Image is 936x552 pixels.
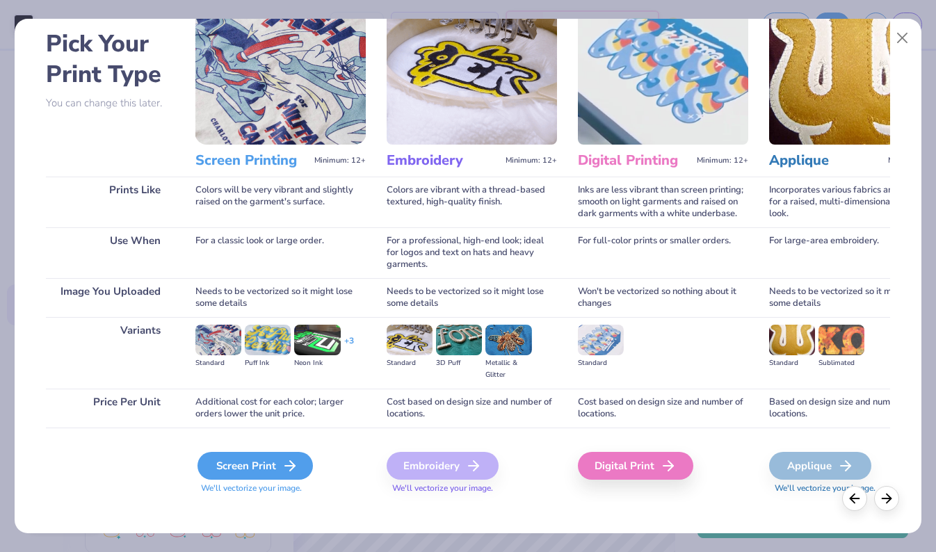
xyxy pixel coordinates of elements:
h3: Screen Printing [195,152,309,170]
h3: Digital Printing [578,152,691,170]
div: Image You Uploaded [46,278,175,317]
div: Metallic & Glitter [485,357,531,381]
div: Puff Ink [245,357,291,369]
p: You can change this later. [46,97,175,109]
div: Won't be vectorized so nothing about it changes [578,278,748,317]
img: Digital Printing [578,1,748,145]
div: Applique [769,452,871,480]
img: Standard [578,325,624,355]
div: Neon Ink [294,357,340,369]
div: Embroidery [387,452,499,480]
h2: Pick Your Print Type [46,29,175,90]
img: Puff Ink [245,325,291,355]
h3: Embroidery [387,152,500,170]
div: Colors are vibrant with a thread-based textured, high-quality finish. [387,177,557,227]
div: For full-color prints or smaller orders. [578,227,748,278]
div: Variants [46,317,175,389]
h3: Applique [769,152,882,170]
div: Standard [195,357,241,369]
div: 3D Puff [436,357,482,369]
div: Standard [387,357,433,369]
div: Needs to be vectorized so it might lose some details [195,278,366,317]
button: Close [889,25,916,51]
div: + 3 [344,335,354,359]
img: Standard [195,325,241,355]
div: Use When [46,227,175,278]
div: Digital Print [578,452,693,480]
img: Standard [387,325,433,355]
img: Screen Printing [195,1,366,145]
div: Inks are less vibrant than screen printing; smooth on light garments and raised on dark garments ... [578,177,748,227]
span: We'll vectorize your image. [195,482,366,494]
div: Standard [578,357,624,369]
div: For a professional, high-end look; ideal for logos and text on hats and heavy garments. [387,227,557,278]
div: Needs to be vectorized so it might lose some details [387,278,557,317]
div: Cost based on design size and number of locations. [578,389,748,428]
div: Price Per Unit [46,389,175,428]
div: Cost based on design size and number of locations. [387,389,557,428]
div: Screen Print [197,452,313,480]
span: We'll vectorize your image. [387,482,557,494]
img: 3D Puff [436,325,482,355]
div: Prints Like [46,177,175,227]
div: Sublimated [818,357,864,369]
img: Embroidery [387,1,557,145]
span: Minimum: 12+ [314,156,366,165]
div: Additional cost for each color; larger orders lower the unit price. [195,389,366,428]
div: Standard [769,357,815,369]
img: Neon Ink [294,325,340,355]
img: Sublimated [818,325,864,355]
img: Metallic & Glitter [485,325,531,355]
div: For a classic look or large order. [195,227,366,278]
span: Minimum: 12+ [697,156,748,165]
img: Standard [769,325,815,355]
span: Minimum: 12+ [506,156,557,165]
div: Colors will be very vibrant and slightly raised on the garment's surface. [195,177,366,227]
